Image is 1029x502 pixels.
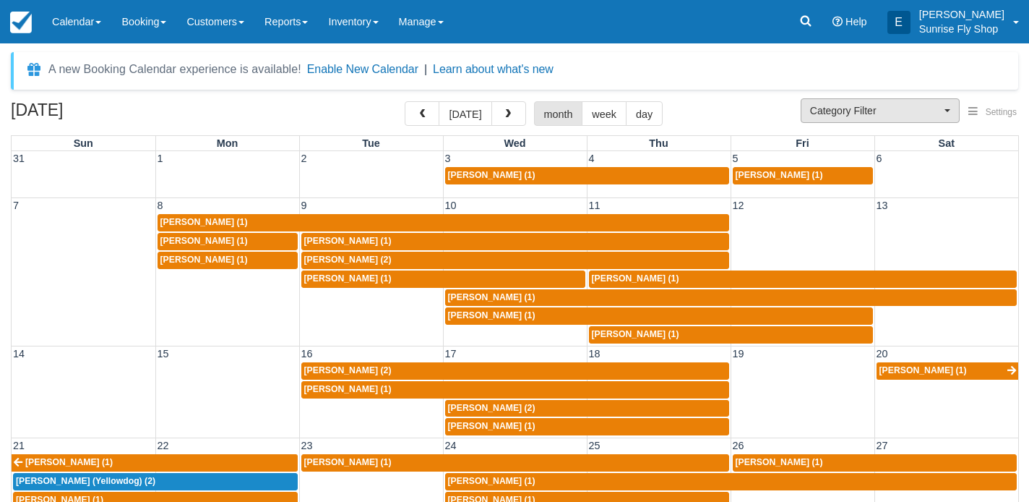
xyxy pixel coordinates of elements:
span: 14 [12,348,26,360]
span: 19 [731,348,746,360]
div: E [887,11,910,34]
a: [PERSON_NAME] (1) [589,271,1017,288]
a: [PERSON_NAME] (1) [589,326,873,344]
span: 5 [731,153,740,164]
button: Enable New Calendar [307,62,418,77]
span: 24 [444,440,458,451]
a: [PERSON_NAME] (1) [301,381,729,399]
span: 4 [587,153,596,164]
span: [PERSON_NAME] (1) [448,170,535,180]
a: [PERSON_NAME] (2) [301,252,729,269]
span: 22 [156,440,171,451]
span: [PERSON_NAME] (1) [304,273,392,284]
span: 2 [300,153,309,164]
span: 25 [587,440,602,451]
span: [PERSON_NAME] (2) [448,403,535,413]
span: [PERSON_NAME] (1) [160,217,248,227]
span: [PERSON_NAME] (1) [304,236,392,246]
span: Help [845,16,867,27]
a: [PERSON_NAME] (1) [158,233,298,250]
span: 6 [875,153,884,164]
span: 26 [731,440,746,451]
span: 15 [156,348,171,360]
span: Sat [939,137,955,149]
span: Fri [796,137,809,149]
span: 31 [12,153,26,164]
span: [PERSON_NAME] (1) [592,329,679,339]
span: [PERSON_NAME] (1) [879,365,967,375]
span: 16 [300,348,314,360]
span: Wed [504,137,525,149]
span: 9 [300,200,309,211]
span: [PERSON_NAME] (1) [448,310,535,320]
span: Category Filter [810,103,941,118]
span: [PERSON_NAME] (1) [25,457,113,467]
button: Settings [960,102,1025,123]
a: [PERSON_NAME] (Yellowdog) (2) [13,473,298,490]
a: [PERSON_NAME] (1) [445,473,1017,490]
span: 18 [587,348,602,360]
span: Mon [217,137,238,149]
a: [PERSON_NAME] (1) [445,289,1017,307]
span: 17 [444,348,458,360]
span: [PERSON_NAME] (1) [448,292,535,302]
span: 23 [300,440,314,451]
img: checkfront-main-nav-mini-logo.png [10,12,32,33]
a: [PERSON_NAME] (1) [301,233,729,250]
span: [PERSON_NAME] (1) [160,255,248,265]
button: week [582,101,627,126]
span: 20 [875,348,890,360]
span: 3 [444,153,452,164]
p: Sunrise Fly Shop [919,22,1004,36]
span: [PERSON_NAME] (1) [160,236,248,246]
span: [PERSON_NAME] (1) [448,421,535,431]
span: 27 [875,440,890,451]
p: [PERSON_NAME] [919,7,1004,22]
a: [PERSON_NAME] (1) [445,307,873,325]
a: [PERSON_NAME] (1) [733,454,1017,472]
a: [PERSON_NAME] (1) [301,271,585,288]
span: 10 [444,200,458,211]
button: [DATE] [439,101,491,126]
span: 1 [156,153,165,164]
button: day [626,101,663,126]
span: [PERSON_NAME] (1) [448,476,535,486]
h2: [DATE] [11,101,194,128]
span: 12 [731,200,746,211]
span: [PERSON_NAME] (1) [592,273,679,284]
span: [PERSON_NAME] (2) [304,255,392,265]
span: [PERSON_NAME] (2) [304,365,392,375]
a: [PERSON_NAME] (1) [158,252,298,269]
button: Category Filter [801,98,960,123]
a: [PERSON_NAME] (1) [445,418,729,435]
a: [PERSON_NAME] (1) [12,454,298,472]
span: [PERSON_NAME] (1) [304,384,392,394]
a: [PERSON_NAME] (2) [301,362,729,380]
a: [PERSON_NAME] (1) [445,167,729,184]
span: Settings [986,107,1017,117]
span: [PERSON_NAME] (1) [736,170,823,180]
span: 21 [12,440,26,451]
span: [PERSON_NAME] (1) [736,457,823,467]
span: [PERSON_NAME] (Yellowdog) (2) [16,476,155,486]
span: Thu [649,137,668,149]
i: Help [832,17,843,27]
a: [PERSON_NAME] (1) [158,214,729,231]
div: A new Booking Calendar experience is available! [48,61,301,78]
span: | [424,63,427,75]
a: [PERSON_NAME] (1) [301,454,729,472]
span: 7 [12,200,20,211]
button: month [534,101,583,126]
a: [PERSON_NAME] (1) [877,362,1019,380]
span: Sun [74,137,93,149]
span: 11 [587,200,602,211]
span: [PERSON_NAME] (1) [304,457,392,467]
span: 8 [156,200,165,211]
a: [PERSON_NAME] (1) [733,167,873,184]
span: Tue [362,137,380,149]
a: Learn about what's new [433,63,554,75]
a: [PERSON_NAME] (2) [445,400,729,417]
span: 13 [875,200,890,211]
